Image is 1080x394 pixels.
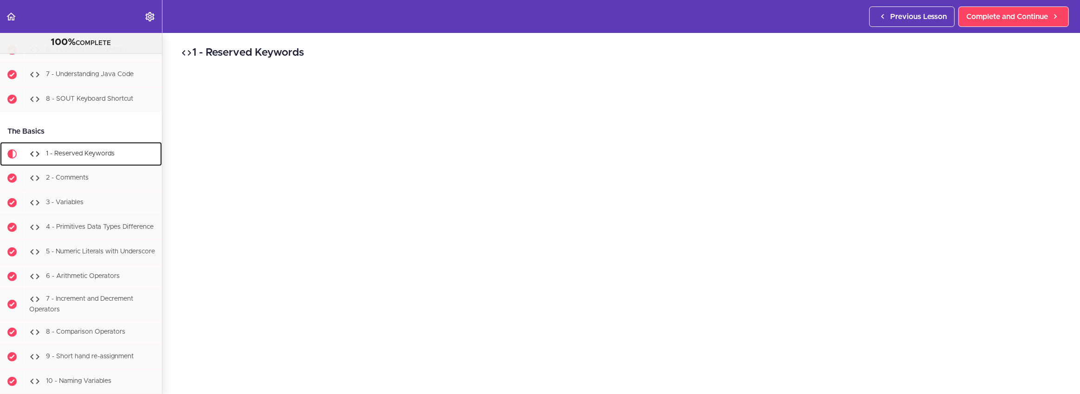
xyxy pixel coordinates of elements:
svg: Settings Menu [144,11,155,22]
span: 5 - Numeric Literals with Underscore [46,249,155,255]
span: 7 - Understanding Java Code [46,71,134,78]
span: Complete and Continue [966,11,1048,22]
span: 7 - Increment and Decrement Operators [29,296,133,313]
span: 6 - Arithmetic Operators [46,273,120,280]
div: COMPLETE [12,37,150,49]
span: 8 - SOUT Keyboard Shortcut [46,96,133,103]
span: 100% [51,38,76,47]
span: Previous Lesson [890,11,947,22]
a: Complete and Continue [958,6,1069,27]
span: 2 - Comments [46,175,89,181]
svg: Back to course curriculum [6,11,17,22]
a: Previous Lesson [869,6,955,27]
h2: 1 - Reserved Keywords [181,45,1061,61]
span: 4 - Primitives Data Types Difference [46,224,154,231]
span: 9 - Short hand re-assignment [46,353,134,360]
span: 1 - Reserved Keywords [46,151,115,157]
span: 10 - Naming Variables [46,378,111,384]
span: 8 - Comparison Operators [46,329,125,335]
span: 3 - Variables [46,200,84,206]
